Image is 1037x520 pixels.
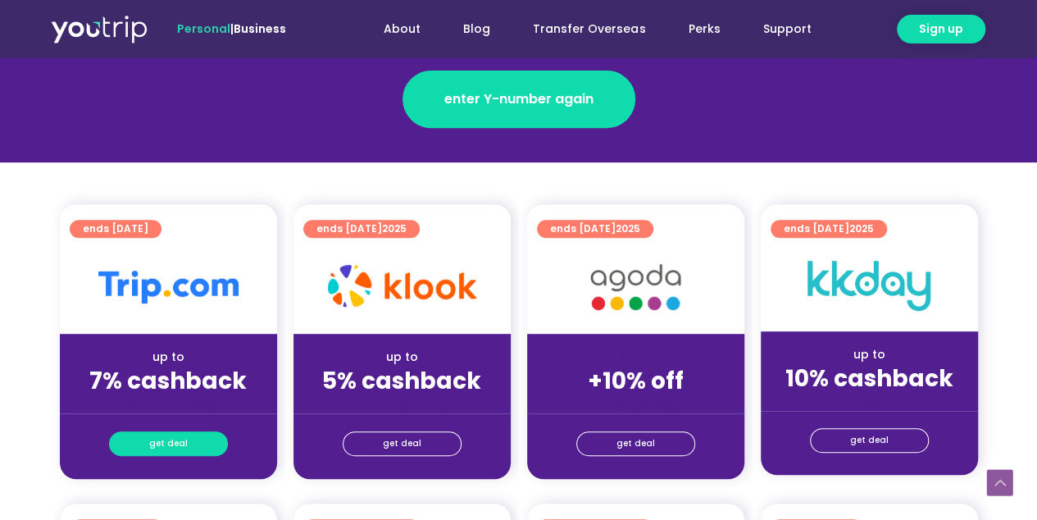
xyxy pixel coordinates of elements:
[785,363,953,395] strong: 10% cashback
[897,15,985,43] a: Sign up
[234,21,286,37] a: Business
[771,220,887,238] a: ends [DATE]2025
[307,349,498,366] div: up to
[810,428,929,453] a: get deal
[109,431,228,456] a: get deal
[83,220,148,238] span: ends [DATE]
[540,396,731,413] div: (for stays only)
[330,14,832,44] nav: Menu
[177,21,286,37] span: |
[774,346,965,363] div: up to
[588,365,684,397] strong: +10% off
[89,365,247,397] strong: 7% cashback
[73,396,264,413] div: (for stays only)
[919,21,963,38] span: Sign up
[322,365,481,397] strong: 5% cashback
[403,71,635,128] a: enter Y-number again
[849,221,874,235] span: 2025
[576,431,695,456] a: get deal
[177,21,230,37] span: Personal
[382,221,407,235] span: 2025
[316,220,407,238] span: ends [DATE]
[343,431,462,456] a: get deal
[307,396,498,413] div: (for stays only)
[666,14,741,44] a: Perks
[616,221,640,235] span: 2025
[303,220,420,238] a: ends [DATE]2025
[850,429,889,452] span: get deal
[383,432,421,455] span: get deal
[512,14,666,44] a: Transfer Overseas
[537,220,653,238] a: ends [DATE]2025
[149,432,188,455] span: get deal
[362,14,442,44] a: About
[616,432,655,455] span: get deal
[741,14,832,44] a: Support
[774,394,965,411] div: (for stays only)
[70,220,161,238] a: ends [DATE]
[444,89,594,109] span: enter Y-number again
[442,14,512,44] a: Blog
[621,349,651,365] span: up to
[73,349,264,366] div: up to
[550,220,640,238] span: ends [DATE]
[784,220,874,238] span: ends [DATE]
